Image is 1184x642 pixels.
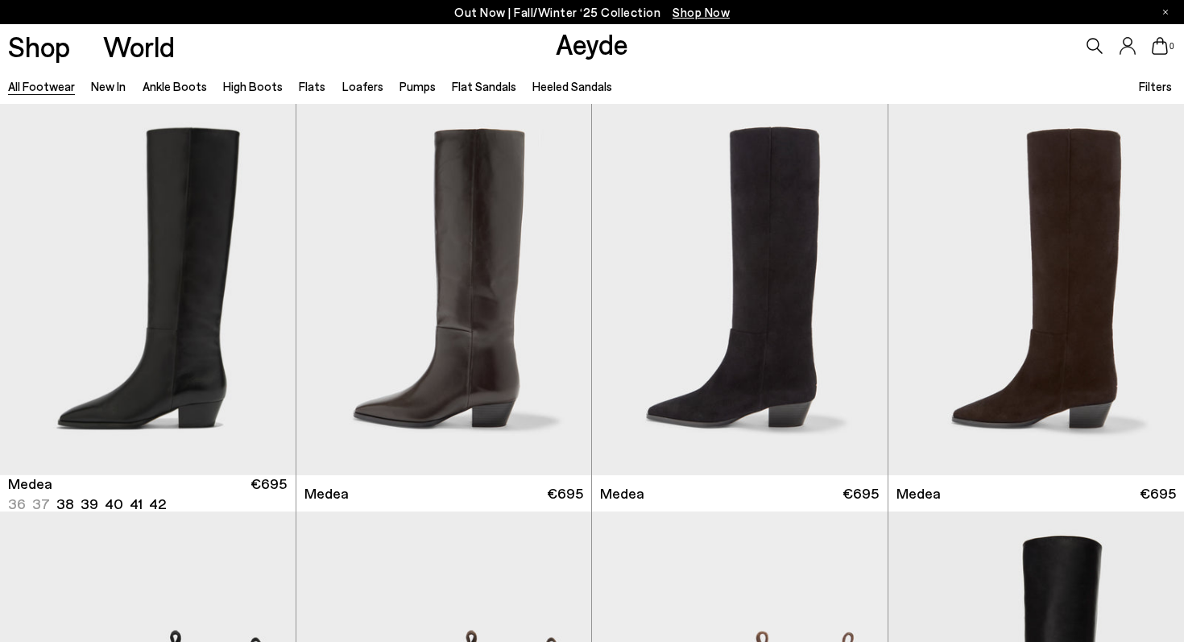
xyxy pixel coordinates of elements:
a: Flats [299,79,325,93]
ul: variant [8,494,161,514]
span: Filters [1139,79,1172,93]
a: World [103,32,175,60]
a: Ankle Boots [143,79,207,93]
span: 0 [1168,42,1176,51]
a: Pumps [399,79,436,93]
a: Medea €695 [592,475,888,512]
span: €695 [250,474,287,514]
a: Medea €695 [296,475,592,512]
li: 42 [149,494,166,514]
a: Flat Sandals [452,79,516,93]
span: Medea [896,483,941,503]
span: Medea [304,483,349,503]
span: Navigate to /collections/new-in [673,5,730,19]
li: 38 [56,494,74,514]
li: 41 [130,494,143,514]
a: 0 [1152,37,1168,55]
span: €695 [547,483,583,503]
span: Medea [600,483,644,503]
img: Medea Suede Knee-High Boots [592,104,888,475]
a: Shop [8,32,70,60]
a: Loafers [342,79,383,93]
li: 39 [81,494,98,514]
a: New In [91,79,126,93]
a: High Boots [223,79,283,93]
a: Aeyde [556,27,628,60]
span: Medea [8,474,52,494]
li: 40 [105,494,123,514]
span: €695 [1140,483,1176,503]
img: Medea Knee-High Boots [296,104,592,475]
a: Heeled Sandals [532,79,612,93]
p: Out Now | Fall/Winter ‘25 Collection [454,2,730,23]
a: All Footwear [8,79,75,93]
span: €695 [842,483,879,503]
